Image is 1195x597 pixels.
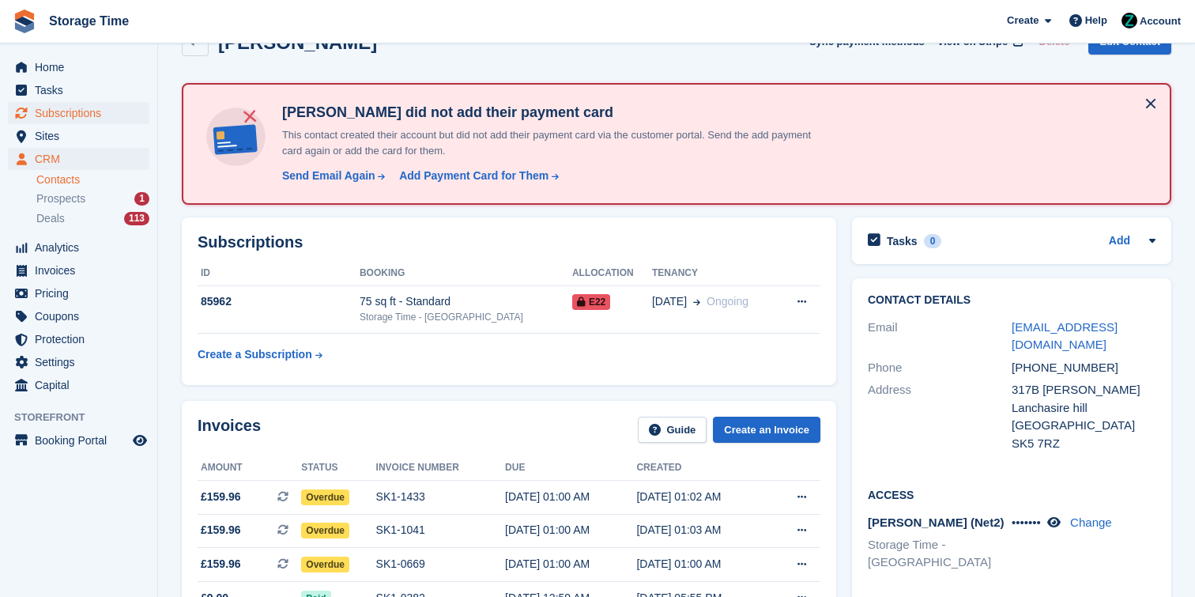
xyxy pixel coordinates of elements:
[130,431,149,450] a: Preview store
[301,557,349,572] span: Overdue
[8,429,149,452] a: menu
[35,236,130,259] span: Analytics
[276,104,829,122] h4: [PERSON_NAME] did not add their payment card
[35,328,130,350] span: Protection
[505,489,636,505] div: [DATE] 01:00 AM
[868,381,1012,452] div: Address
[43,8,135,34] a: Storage Time
[35,102,130,124] span: Subscriptions
[713,417,820,443] a: Create an Invoice
[8,56,149,78] a: menu
[13,9,36,33] img: stora-icon-8386f47178a22dfd0bd8f6a31ec36ba5ce8667c1dd55bd0f319d3a0aa187defe.svg
[636,455,769,481] th: Created
[14,410,157,425] span: Storefront
[360,293,572,310] div: 75 sq ft - Standard
[35,56,130,78] span: Home
[35,374,130,396] span: Capital
[198,455,301,481] th: Amount
[8,351,149,373] a: menu
[36,191,149,207] a: Prospects 1
[36,191,85,206] span: Prospects
[36,210,149,227] a: Deals 113
[198,293,360,310] div: 85962
[201,489,241,505] span: £159.96
[35,259,130,281] span: Invoices
[1012,381,1155,399] div: 317B [PERSON_NAME]
[124,212,149,225] div: 113
[376,455,506,481] th: Invoice number
[707,295,748,308] span: Ongoing
[638,417,707,443] a: Guide
[652,261,778,286] th: Tenancy
[198,346,312,363] div: Create a Subscription
[202,104,270,171] img: no-card-linked-e7822e413c904bf8b177c4d89f31251c4716f9871600ec3ca5bfc59e148c83f4.svg
[36,172,149,187] a: Contacts
[636,556,769,572] div: [DATE] 01:00 AM
[8,102,149,124] a: menu
[198,233,820,251] h2: Subscriptions
[636,489,769,505] div: [DATE] 01:02 AM
[8,236,149,259] a: menu
[1012,320,1118,352] a: [EMAIL_ADDRESS][DOMAIN_NAME]
[652,293,687,310] span: [DATE]
[393,168,560,184] a: Add Payment Card for Them
[1012,516,1041,529] span: •••••••
[1012,359,1155,377] div: [PHONE_NUMBER]
[376,489,506,505] div: SK1-1433
[301,523,349,538] span: Overdue
[399,168,548,184] div: Add Payment Card for Them
[35,282,130,304] span: Pricing
[134,192,149,206] div: 1
[276,127,829,158] p: This contact created their account but did not add their payment card via the customer portal. Se...
[505,455,636,481] th: Due
[1140,13,1181,29] span: Account
[636,522,769,538] div: [DATE] 01:03 AM
[35,125,130,147] span: Sites
[505,522,636,538] div: [DATE] 01:00 AM
[8,328,149,350] a: menu
[35,79,130,101] span: Tasks
[301,455,375,481] th: Status
[887,234,918,248] h2: Tasks
[35,148,130,170] span: CRM
[868,359,1012,377] div: Phone
[572,261,652,286] th: Allocation
[1070,516,1112,529] a: Change
[1012,417,1155,435] div: [GEOGRAPHIC_DATA]
[301,489,349,505] span: Overdue
[1109,232,1130,251] a: Add
[36,211,65,226] span: Deals
[198,340,322,369] a: Create a Subscription
[8,79,149,101] a: menu
[505,556,636,572] div: [DATE] 01:00 AM
[198,261,360,286] th: ID
[8,148,149,170] a: menu
[8,374,149,396] a: menu
[868,319,1012,354] div: Email
[8,125,149,147] a: menu
[35,305,130,327] span: Coupons
[1085,13,1107,28] span: Help
[35,429,130,452] span: Booking Portal
[360,310,572,324] div: Storage Time - [GEOGRAPHIC_DATA]
[868,294,1155,307] h2: Contact Details
[201,556,241,572] span: £159.96
[1121,13,1137,28] img: Zain Sarwar
[198,417,261,443] h2: Invoices
[282,168,375,184] div: Send Email Again
[360,261,572,286] th: Booking
[201,522,241,538] span: £159.96
[376,522,506,538] div: SK1-1041
[8,282,149,304] a: menu
[868,516,1005,529] span: [PERSON_NAME] (Net2)
[1007,13,1039,28] span: Create
[35,351,130,373] span: Settings
[376,556,506,572] div: SK1-0669
[8,305,149,327] a: menu
[868,536,1012,572] li: Storage Time - [GEOGRAPHIC_DATA]
[572,294,610,310] span: E22
[8,259,149,281] a: menu
[868,486,1155,502] h2: Access
[924,234,942,248] div: 0
[1012,399,1155,418] div: Lanchasire hill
